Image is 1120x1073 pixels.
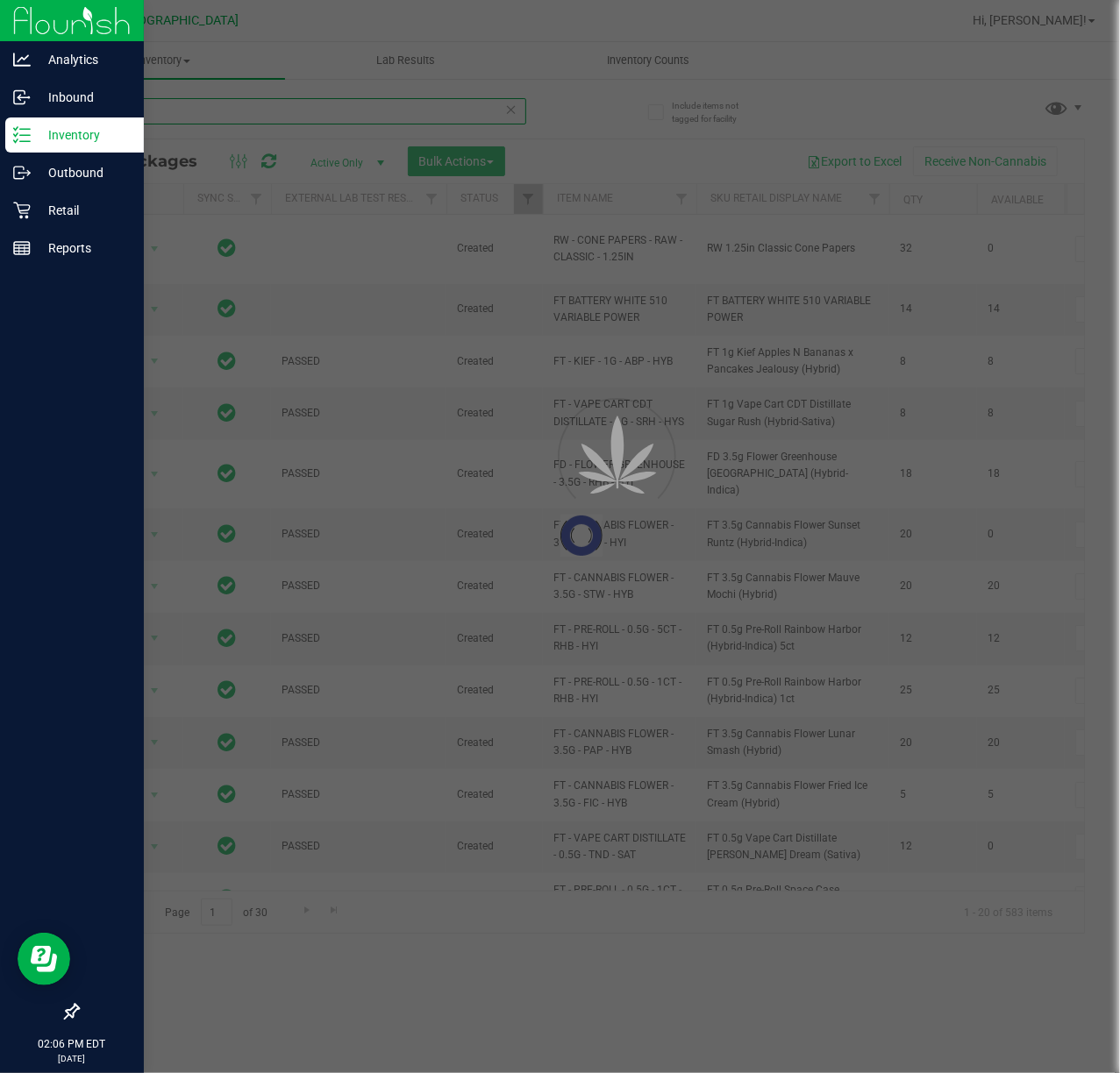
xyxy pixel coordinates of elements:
[31,238,136,259] p: Reports
[31,124,136,146] p: Inventory
[18,933,70,985] iframe: Resource center
[31,200,136,221] p: Retail
[13,202,31,219] inline-svg: Retail
[8,1052,136,1065] p: [DATE]
[13,89,31,106] inline-svg: Inbound
[13,51,31,68] inline-svg: Analytics
[13,126,31,144] inline-svg: Inventory
[13,239,31,257] inline-svg: Reports
[31,49,136,70] p: Analytics
[8,1036,136,1052] p: 02:06 PM EDT
[31,162,136,183] p: Outbound
[31,87,136,108] p: Inbound
[13,164,31,181] inline-svg: Outbound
